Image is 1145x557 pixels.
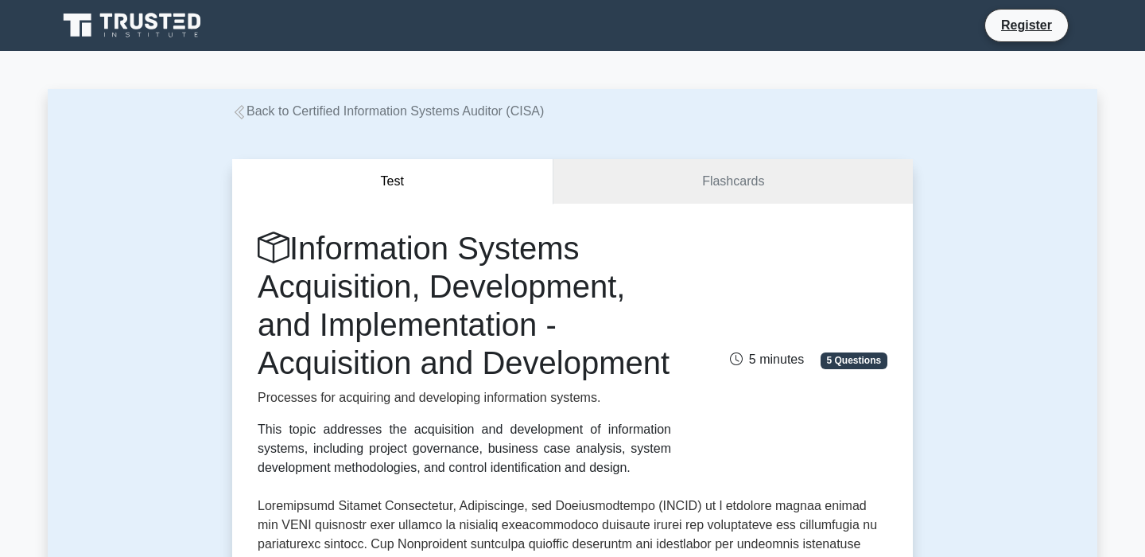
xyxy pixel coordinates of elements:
button: Test [232,159,553,204]
a: Back to Certified Information Systems Auditor (CISA) [232,104,544,118]
h1: Information Systems Acquisition, Development, and Implementation - Acquisition and Development [258,229,671,382]
a: Register [992,15,1062,35]
p: Processes for acquiring and developing information systems. [258,388,671,407]
div: This topic addresses the acquisition and development of information systems, including project go... [258,420,671,477]
a: Flashcards [553,159,913,204]
span: 5 minutes [730,353,804,366]
span: 5 Questions [821,353,887,368]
